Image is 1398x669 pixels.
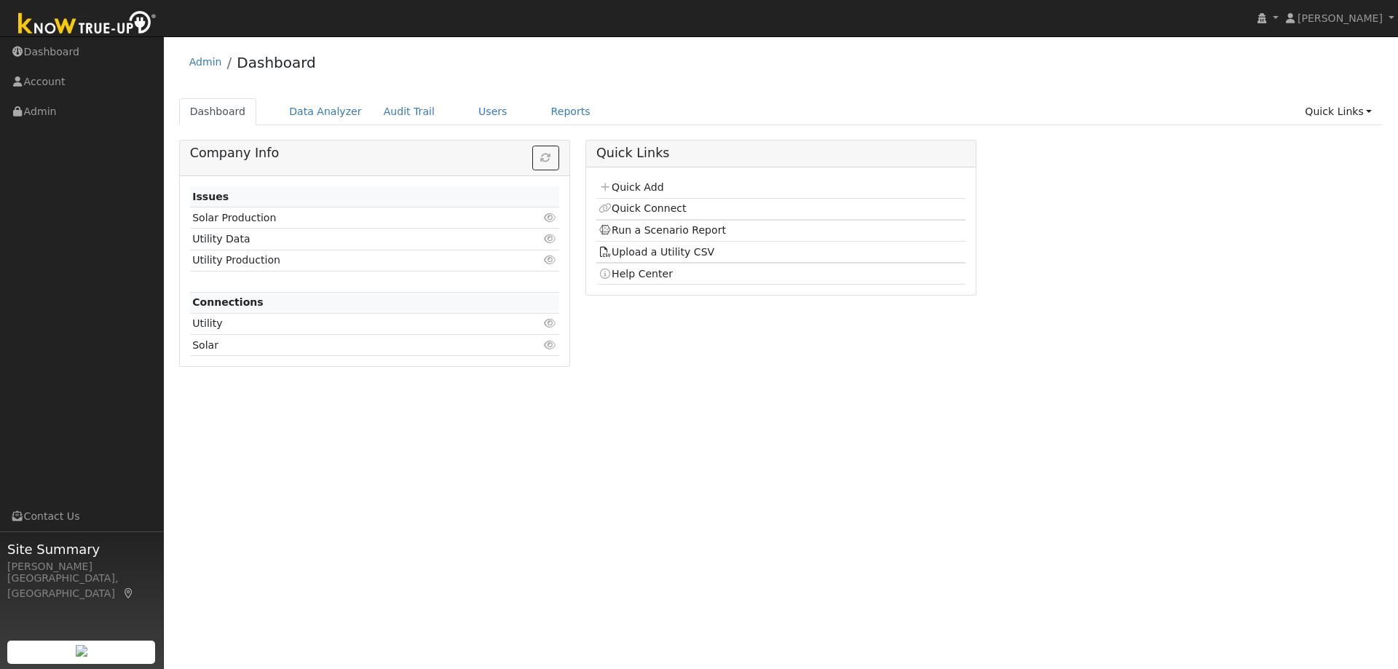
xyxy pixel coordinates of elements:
[599,224,726,236] a: Run a Scenario Report
[599,181,663,193] a: Quick Add
[278,98,373,125] a: Data Analyzer
[190,250,499,271] td: Utility Production
[544,340,557,350] i: Click to view
[544,255,557,265] i: Click to view
[467,98,518,125] a: Users
[1298,12,1383,24] span: [PERSON_NAME]
[596,146,965,161] h5: Quick Links
[540,98,601,125] a: Reports
[544,213,557,223] i: Click to view
[122,587,135,599] a: Map
[544,318,557,328] i: Click to view
[190,335,499,356] td: Solar
[190,313,499,334] td: Utility
[189,56,222,68] a: Admin
[1294,98,1383,125] a: Quick Links
[76,645,87,657] img: retrieve
[192,296,264,308] strong: Connections
[7,571,156,601] div: [GEOGRAPHIC_DATA], [GEOGRAPHIC_DATA]
[599,246,714,258] a: Upload a Utility CSV
[544,234,557,244] i: Click to view
[190,207,499,229] td: Solar Production
[192,191,229,202] strong: Issues
[11,8,164,41] img: Know True-Up
[179,98,257,125] a: Dashboard
[599,202,686,214] a: Quick Connect
[190,229,499,250] td: Utility Data
[599,268,673,280] a: Help Center
[7,539,156,559] span: Site Summary
[7,559,156,574] div: [PERSON_NAME]
[373,98,446,125] a: Audit Trail
[190,146,559,161] h5: Company Info
[237,54,316,71] a: Dashboard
